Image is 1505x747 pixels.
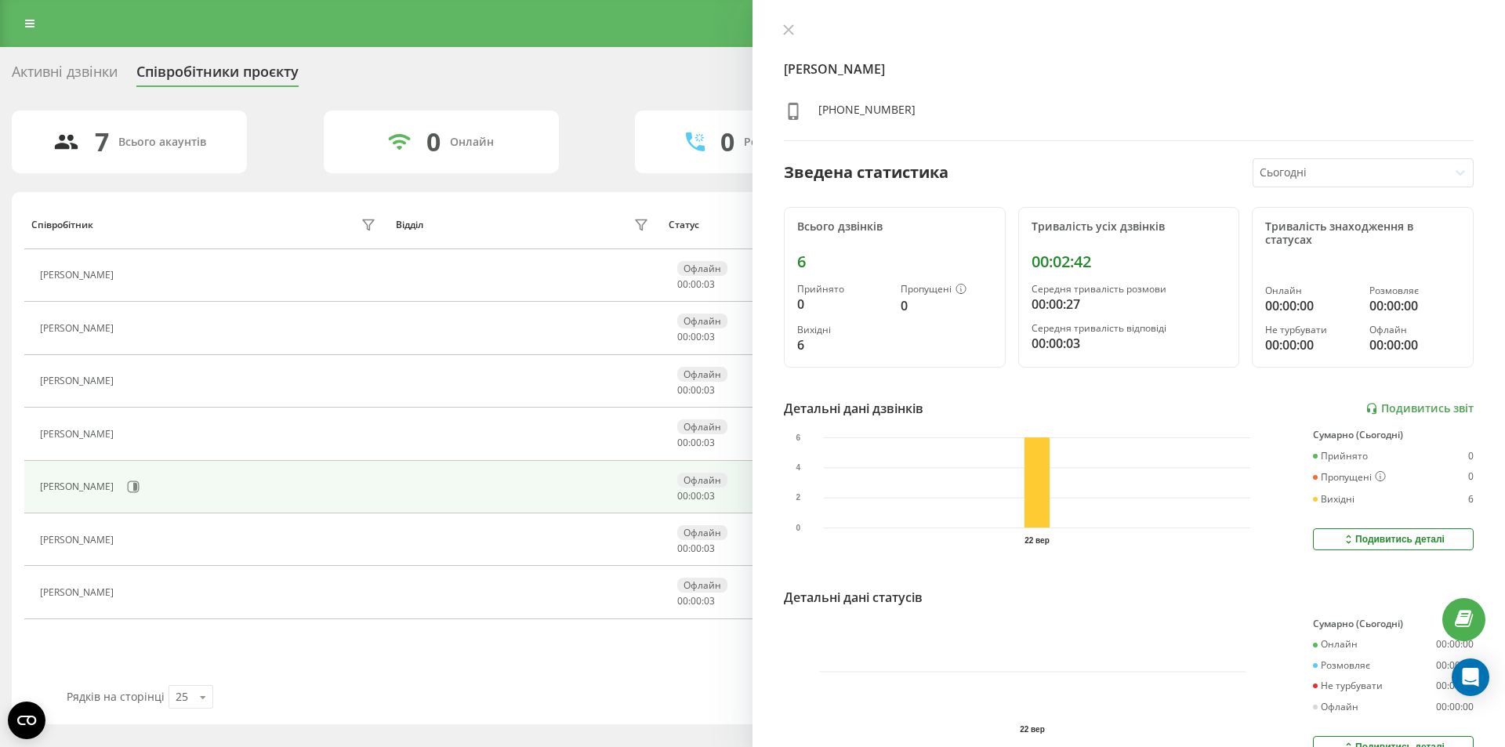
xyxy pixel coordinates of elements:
div: 00:00:00 [1369,335,1460,354]
div: Тривалість знаходження в статусах [1265,220,1460,247]
div: Офлайн [1313,702,1358,713]
div: [PERSON_NAME] [40,587,118,598]
div: [PERSON_NAME] [40,535,118,546]
div: Прийнято [1313,451,1368,462]
div: 00:00:03 [1032,334,1227,353]
div: Пропущені [1313,471,1386,484]
div: 0 [1468,451,1474,462]
div: Офлайн [677,525,727,540]
div: 00:00:00 [1436,660,1474,671]
button: Open CMP widget [8,702,45,739]
text: 22 вер [1020,725,1045,734]
div: Вихідні [797,325,888,335]
div: : : [677,543,715,554]
div: 7 [95,127,109,157]
div: Середня тривалість відповіді [1032,323,1227,334]
div: Середня тривалість розмови [1032,284,1227,295]
div: 0 [901,296,992,315]
div: Прийнято [797,284,888,295]
span: 03 [704,594,715,607]
div: [PERSON_NAME] [40,323,118,334]
div: Онлайн [1265,285,1356,296]
div: 00:00:00 [1265,335,1356,354]
button: Подивитись деталі [1313,528,1474,550]
text: 0 [796,524,800,532]
div: : : [677,437,715,448]
div: Розмовляє [1313,660,1370,671]
div: 0 [720,127,734,157]
div: : : [677,332,715,343]
div: Офлайн [677,314,727,328]
span: 00 [677,594,688,607]
span: 00 [691,383,702,397]
div: 00:02:42 [1032,252,1227,271]
span: 00 [691,594,702,607]
span: 03 [704,330,715,343]
span: 00 [677,330,688,343]
div: : : [677,385,715,396]
div: [PERSON_NAME] [40,429,118,440]
div: : : [677,596,715,607]
span: 03 [704,277,715,291]
div: 6 [797,335,888,354]
text: 2 [796,494,800,502]
div: Тривалість усіх дзвінків [1032,220,1227,234]
div: 00:00:00 [1436,702,1474,713]
div: [PERSON_NAME] [40,375,118,386]
div: Сумарно (Сьогодні) [1313,618,1474,629]
div: : : [677,491,715,502]
div: 00:00:00 [1265,296,1356,315]
div: 00:00:00 [1369,296,1460,315]
div: Зведена статистика [784,161,948,184]
span: 03 [704,383,715,397]
div: Open Intercom Messenger [1452,658,1489,696]
span: 00 [677,383,688,397]
span: 00 [677,542,688,555]
div: Офлайн [677,367,727,382]
div: 0 [1468,471,1474,484]
div: 00:00:27 [1032,295,1227,314]
text: 4 [796,463,800,472]
div: Офлайн [677,419,727,434]
div: Онлайн [1313,639,1358,650]
div: [PHONE_NUMBER] [818,102,916,125]
span: 00 [691,436,702,449]
div: Офлайн [677,473,727,488]
div: Співробітники проєкту [136,63,299,88]
span: 00 [691,542,702,555]
div: Не турбувати [1313,680,1383,691]
div: [PERSON_NAME] [40,270,118,281]
div: Співробітник [31,219,93,230]
div: Розмовляють [744,136,820,149]
div: Подивитись деталі [1342,533,1445,546]
div: 0 [426,127,441,157]
a: Подивитись звіт [1365,402,1474,415]
div: Розмовляє [1369,285,1460,296]
div: Детальні дані дзвінків [784,399,923,418]
span: 03 [704,436,715,449]
text: 22 вер [1024,536,1050,545]
span: 03 [704,542,715,555]
span: 00 [677,489,688,502]
div: : : [677,279,715,290]
div: [PERSON_NAME] [40,481,118,492]
div: Відділ [396,219,423,230]
div: Статус [669,219,699,230]
div: Онлайн [450,136,494,149]
div: 6 [1468,494,1474,505]
div: Всього акаунтів [118,136,206,149]
div: 00:00:00 [1436,639,1474,650]
div: Сумарно (Сьогодні) [1313,430,1474,441]
span: Рядків на сторінці [67,689,165,704]
div: 00:00:00 [1436,680,1474,691]
text: 6 [796,433,800,442]
h4: [PERSON_NAME] [784,60,1474,78]
div: Офлайн [677,578,727,593]
div: Пропущені [901,284,992,296]
div: 0 [797,295,888,314]
span: 00 [691,330,702,343]
div: Активні дзвінки [12,63,118,88]
span: 00 [677,436,688,449]
div: Всього дзвінків [797,220,992,234]
span: 00 [691,489,702,502]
